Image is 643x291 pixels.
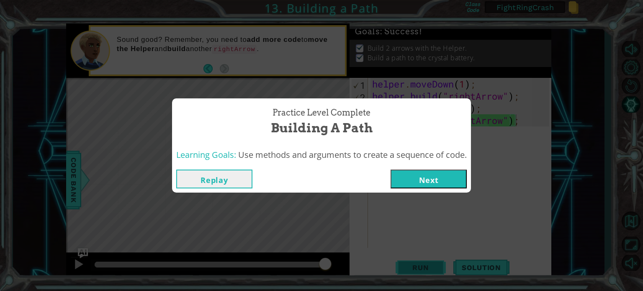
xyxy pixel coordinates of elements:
span: Building a Path [271,119,373,137]
button: Replay [176,170,252,188]
button: Next [391,170,467,188]
span: Learning Goals: [176,149,236,160]
span: Practice Level Complete [273,107,370,119]
span: Use methods and arguments to create a sequence of code. [238,149,467,160]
